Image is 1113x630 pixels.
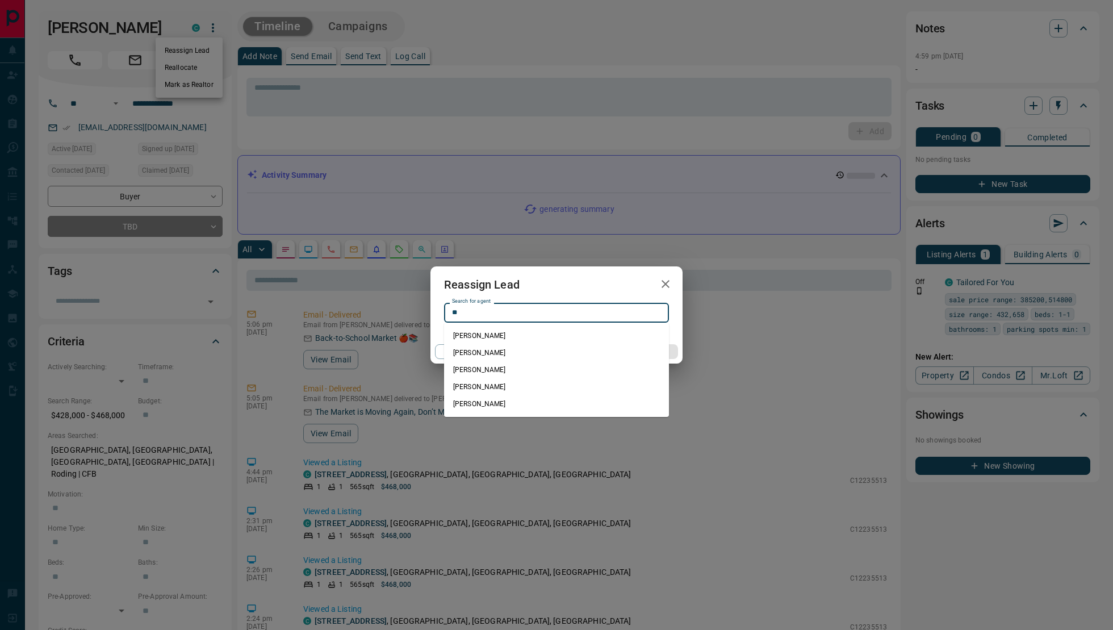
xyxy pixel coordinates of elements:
li: [PERSON_NAME] [444,361,669,378]
li: [PERSON_NAME] [444,327,669,344]
label: Search for agent [452,298,491,305]
button: Cancel [435,344,532,359]
li: [PERSON_NAME] [444,395,669,412]
li: [PERSON_NAME] [444,344,669,361]
li: [PERSON_NAME] [444,378,669,395]
h2: Reassign Lead [430,266,533,303]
